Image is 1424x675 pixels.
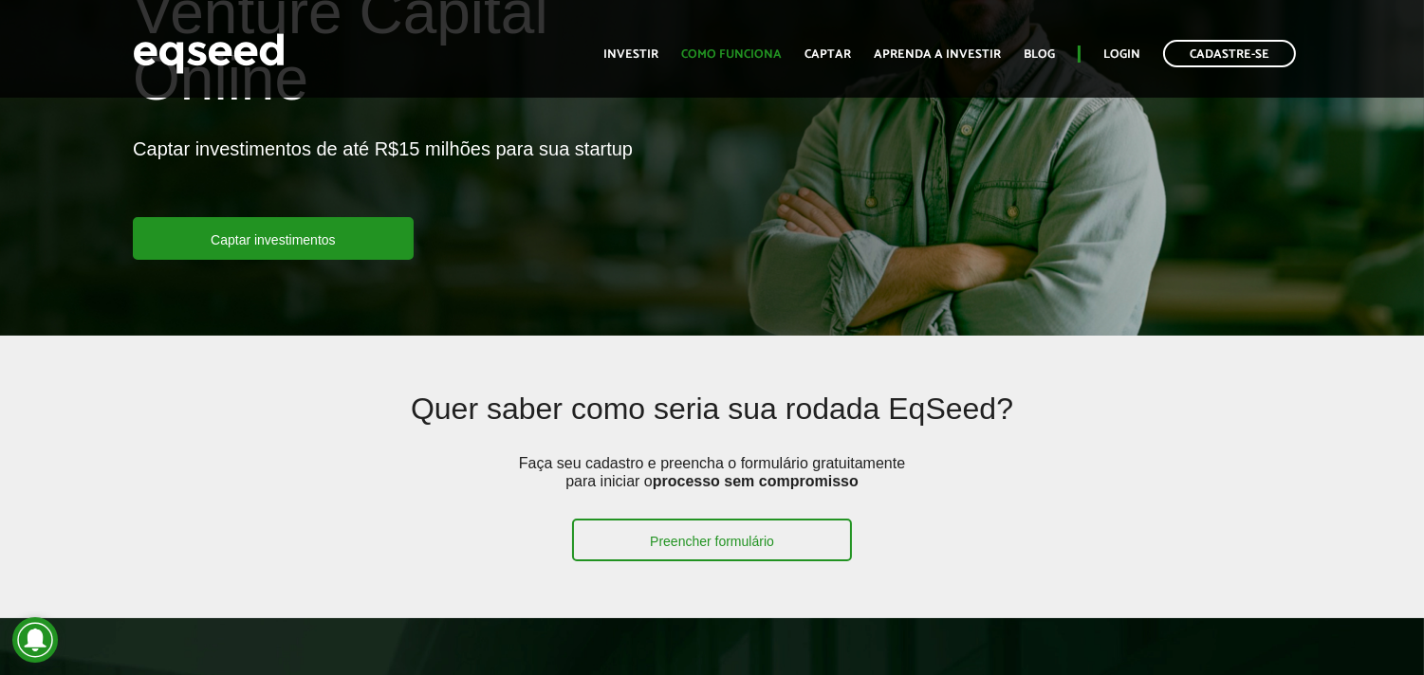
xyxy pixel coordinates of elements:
[681,48,782,61] a: Como funciona
[572,519,852,561] a: Preencher formulário
[133,137,633,217] p: Captar investimentos de até R$15 milhões para sua startup
[653,473,859,489] strong: processo sem compromisso
[1024,48,1055,61] a: Blog
[251,392,1173,454] h2: Quer saber como seria sua rodada EqSeed?
[804,48,851,61] a: Captar
[1103,48,1140,61] a: Login
[133,217,414,260] a: Captar investimentos
[133,28,285,79] img: EqSeed
[512,454,911,519] p: Faça seu cadastro e preencha o formulário gratuitamente para iniciar o
[874,48,1001,61] a: Aprenda a investir
[1163,40,1296,67] a: Cadastre-se
[603,48,658,61] a: Investir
